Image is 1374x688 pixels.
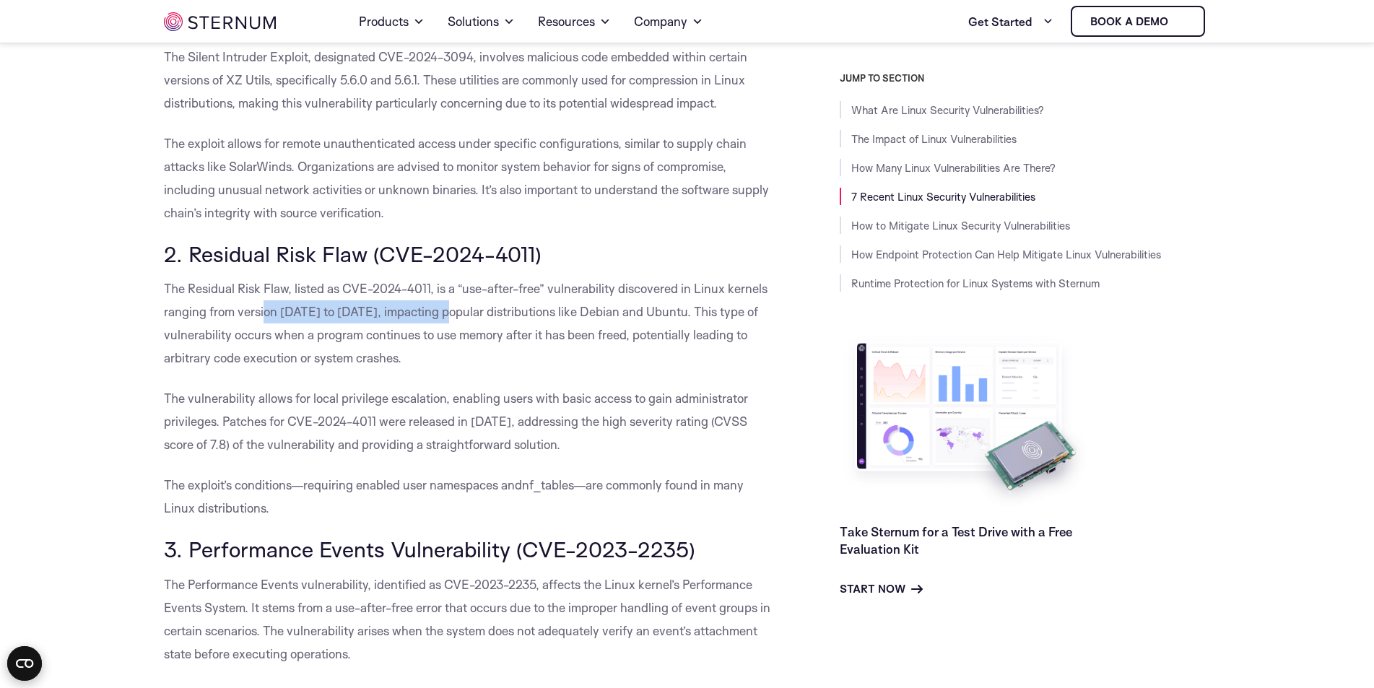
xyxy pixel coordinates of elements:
span: The Residual Risk Flaw, listed as CVE-2024-4011, is a “use-after-free” vulnerability discovered i... [164,281,768,365]
h3: JUMP TO SECTION [840,72,1211,84]
a: How Many Linux Vulnerabilities Are There? [851,161,1056,175]
img: sternum iot [1174,16,1186,27]
a: Start Now [840,580,923,598]
span: 3. Performance Events Vulnerability (CVE-2023-2235) [164,536,695,562]
a: Company [634,1,703,42]
a: Book a demo [1071,6,1205,37]
a: Resources [538,1,611,42]
a: Solutions [448,1,515,42]
a: What Are Linux Security Vulnerabilities? [851,103,1044,117]
span: The exploit allows for remote unauthenticated access under specific configurations, similar to su... [164,136,769,220]
a: Products [359,1,425,42]
span: The exploit’s conditions—requiring enabled user namespaces and [164,477,522,492]
button: Open CMP widget [7,646,42,681]
img: Take Sternum for a Test Drive with a Free Evaluation Kit [840,332,1092,512]
span: 2. Residual Risk Flaw (CVE-2024-4011) [164,240,542,267]
span: The vulnerability allows for local privilege escalation, enabling users with basic access to gain... [164,391,748,452]
a: How to Mitigate Linux Security Vulnerabilities [851,219,1070,232]
a: Runtime Protection for Linux Systems with Sternum [851,276,1100,290]
a: Take Sternum for a Test Drive with a Free Evaluation Kit [840,524,1072,557]
img: sternum iot [164,12,276,31]
a: How Endpoint Protection Can Help Mitigate Linux Vulnerabilities [851,248,1161,261]
span: nf_tables [522,477,573,492]
a: Get Started [968,7,1053,36]
span: The Performance Events vulnerability, identified as CVE-2023-2235, affects the Linux kernel’s Per... [164,577,770,661]
a: The Impact of Linux Vulnerabilities [851,132,1017,146]
span: The Silent Intruder Exploit, designated CVE-2024-3094, involves malicious code embedded within ce... [164,49,747,110]
a: 7 Recent Linux Security Vulnerabilities [851,190,1035,204]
